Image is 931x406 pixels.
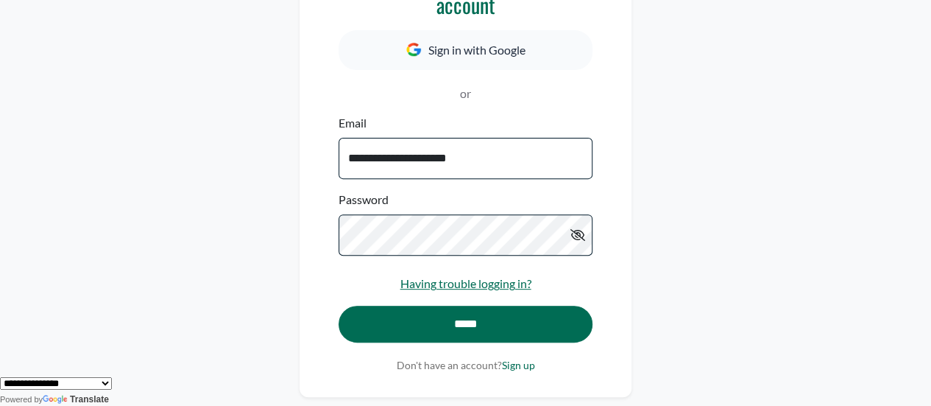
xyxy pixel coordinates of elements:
p: Don't have an account? [339,357,592,373]
button: Sign in with Google [339,30,592,70]
a: Translate [43,394,109,405]
a: Sign up [502,359,535,371]
img: Google Translate [43,395,70,405]
label: Password [339,191,389,209]
label: Email [339,114,367,132]
a: Having trouble logging in? [400,276,531,290]
img: Google Icon [406,43,421,57]
p: or [339,85,592,102]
